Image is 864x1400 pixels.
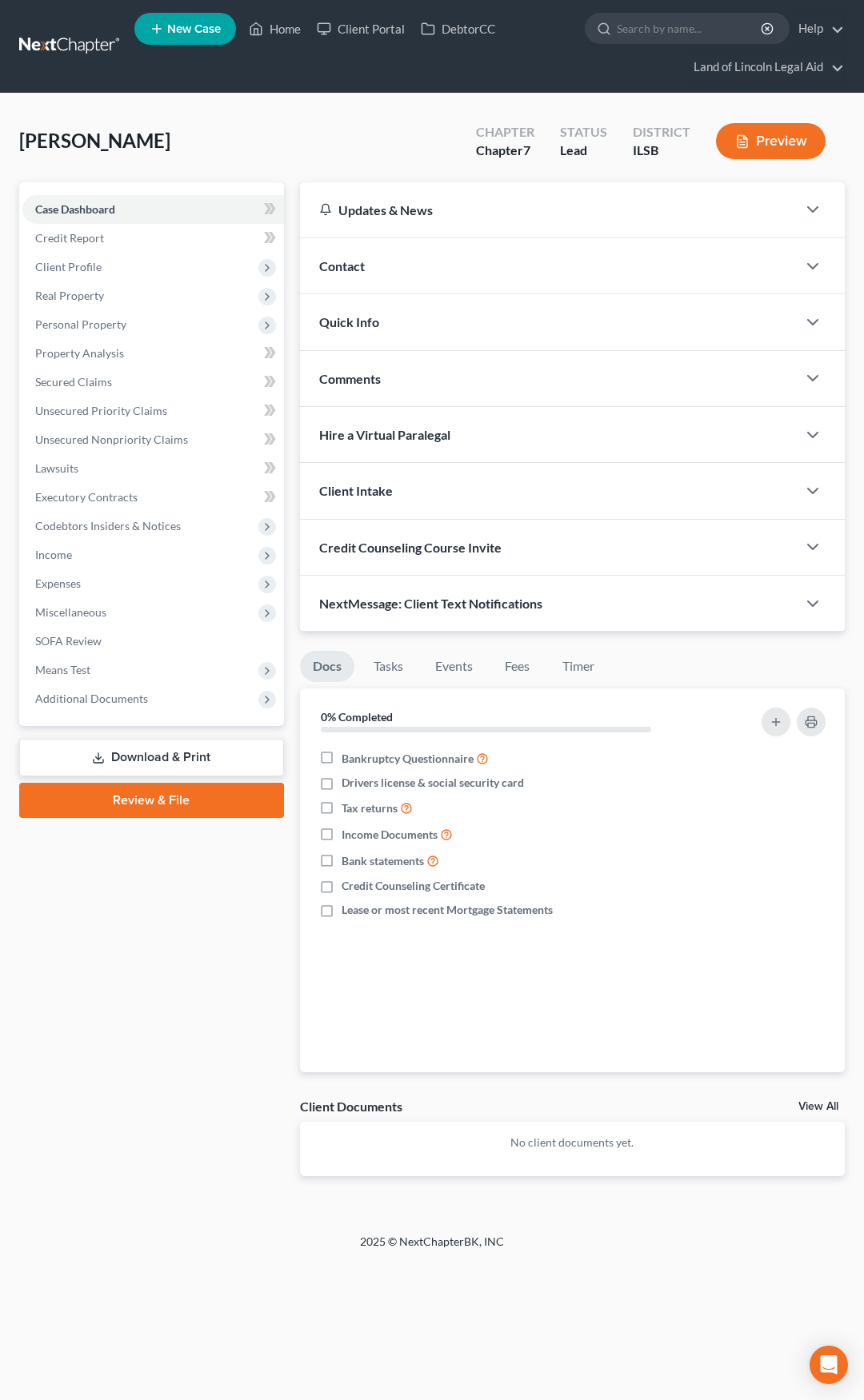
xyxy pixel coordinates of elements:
span: Unsecured Priority Claims [35,404,167,417]
div: Status [560,123,607,142]
div: District [633,123,690,142]
a: Executory Contracts [22,483,284,512]
div: Open Intercom Messenger [810,1346,848,1384]
span: Means Test [35,663,90,676]
p: No client documents yet. [313,1135,832,1151]
a: Home [241,14,309,43]
span: Bankruptcy Questionnaire [342,751,474,767]
button: Preview [716,123,826,159]
a: Fees [492,651,543,682]
a: Credit Report [22,224,284,253]
a: Tasks [361,651,416,682]
span: Client Intake [319,483,393,498]
a: Land of Lincoln Legal Aid [686,53,844,82]
a: SOFA Review [22,627,284,656]
span: Miscellaneous [35,605,106,619]
div: Client Documents [300,1098,402,1115]
span: Secured Claims [35,375,112,389]
strong: 0% Completed [321,710,393,724]
input: Search by name... [617,14,763,43]
span: Personal Property [35,317,126,331]
span: Lawsuits [35,461,78,475]
div: 2025 © NextChapterBK, INC [48,1234,816,1262]
a: Secured Claims [22,368,284,397]
span: Drivers license & social security card [342,775,524,791]
a: Client Portal [309,14,413,43]
span: New Case [167,23,221,35]
span: Codebtors Insiders & Notices [35,519,181,532]
a: Timer [550,651,607,682]
div: Chapter [476,123,534,142]
span: Contact [319,258,365,273]
span: SOFA Review [35,634,102,648]
span: Credit Counseling Course Invite [319,540,502,555]
span: Executory Contracts [35,490,138,504]
span: Comments [319,371,381,386]
span: Bank statements [342,853,424,869]
div: Updates & News [319,201,778,218]
span: Quick Info [319,314,379,329]
span: Tax returns [342,800,398,816]
span: Property Analysis [35,346,124,360]
span: Expenses [35,576,81,590]
a: Case Dashboard [22,195,284,224]
span: Hire a Virtual Paralegal [319,427,450,442]
a: Lawsuits [22,454,284,483]
span: Credit Counseling Certificate [342,878,485,894]
span: Lease or most recent Mortgage Statements [342,902,553,918]
div: ILSB [633,142,690,160]
a: Help [790,14,844,43]
span: Credit Report [35,231,104,245]
div: Lead [560,142,607,160]
span: Additional Documents [35,692,148,705]
div: Chapter [476,142,534,160]
span: Income Documents [342,827,438,843]
a: Review & File [19,783,284,818]
a: DebtorCC [413,14,503,43]
a: View All [798,1101,838,1112]
a: Unsecured Priority Claims [22,397,284,425]
span: Client Profile [35,260,102,273]
span: 7 [523,142,530,158]
a: Docs [300,651,354,682]
a: Download & Print [19,739,284,776]
span: Income [35,548,72,561]
a: Unsecured Nonpriority Claims [22,425,284,454]
span: Real Property [35,289,104,302]
span: Unsecured Nonpriority Claims [35,433,188,446]
a: Property Analysis [22,339,284,368]
span: [PERSON_NAME] [19,129,170,152]
span: NextMessage: Client Text Notifications [319,596,542,611]
a: Events [422,651,486,682]
span: Case Dashboard [35,202,115,216]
